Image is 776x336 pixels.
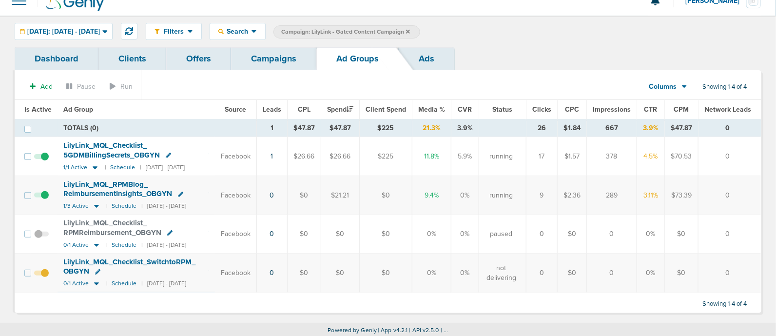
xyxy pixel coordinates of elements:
small: Schedule [112,280,136,287]
span: CPL [298,105,310,114]
span: Columns [649,82,677,92]
span: Campaign: LilyLink - Gated Content Campaign [281,28,410,36]
td: 3.11% [637,176,665,215]
td: Facebook [215,215,257,253]
td: 17 [526,137,558,176]
td: $47.87 [665,119,698,137]
td: 26 [526,119,558,137]
td: 0 [587,254,637,293]
a: Ads [399,47,454,70]
td: 0 [526,215,558,253]
td: 0 [698,215,761,253]
span: 1/3 Active [63,202,89,210]
td: 1 [257,119,288,137]
small: | [DATE] - [DATE] [141,280,186,287]
td: 0% [451,176,479,215]
span: 0/1 Active [63,241,89,249]
td: $225 [360,119,412,137]
span: not delivering [485,263,518,282]
td: 0 [698,137,761,176]
td: 3.9% [637,119,665,137]
td: Facebook [215,176,257,215]
span: Spend [327,105,353,114]
td: 0 [698,254,761,293]
td: $0 [288,215,321,253]
td: 11.8% [412,137,451,176]
td: $70.53 [665,137,698,176]
a: Dashboard [15,47,98,70]
td: $0 [321,215,360,253]
span: LilyLink_ MQL_ Checklist_ 5GDMBillingSecrets_ OBGYN [63,141,160,159]
span: Filters [160,27,188,36]
span: LilyLink_ MQL_ Checklist_ RPMReimbursement_ OBGYN [63,218,161,237]
small: | [106,202,107,210]
span: Search [224,27,252,36]
small: | [DATE] - [DATE] [141,202,186,210]
td: 0% [451,254,479,293]
td: TOTALS (0) [58,119,257,137]
td: 0% [412,254,451,293]
a: Clients [98,47,166,70]
span: 0/1 Active [63,280,89,287]
small: Schedule [112,202,136,210]
td: $0 [321,254,360,293]
td: $73.39 [665,176,698,215]
td: $1.57 [558,137,587,176]
td: $0 [665,254,698,293]
td: 0 [698,176,761,215]
td: 0% [637,254,665,293]
td: $0 [288,176,321,215]
span: CPM [674,105,689,114]
td: 9.4% [412,176,451,215]
td: 0 [698,119,761,137]
a: 1 [271,152,273,160]
span: | App v4.2.1 [378,327,407,334]
td: $0 [558,215,587,253]
a: Ad Groups [316,47,399,70]
button: Add [24,79,58,94]
small: | [106,280,107,287]
td: Facebook [215,254,257,293]
small: Schedule [110,164,135,171]
td: $2.36 [558,176,587,215]
td: 667 [587,119,637,137]
span: Is Active [24,105,52,114]
td: $0 [360,254,412,293]
td: 0 [587,215,637,253]
td: $0 [558,254,587,293]
span: CTR [644,105,658,114]
span: LilyLink_ MQL_ Checklist_ SwitchtoRPM_ OBGYN [63,257,195,276]
td: $0 [665,215,698,253]
small: Schedule [112,241,136,249]
td: Facebook [215,137,257,176]
td: $0 [288,254,321,293]
td: $225 [360,137,412,176]
span: running [490,152,513,161]
td: 0 [526,254,558,293]
span: Network Leads [704,105,751,114]
td: $0 [360,215,412,253]
span: CVR [458,105,472,114]
a: 0 [270,191,274,199]
span: Showing 1-4 of 4 [702,300,747,308]
span: LilyLink_ MQL_ RPMBlog_ ReimbursementInsights_ OBGYN [63,180,172,198]
span: Showing 1-4 of 4 [702,83,747,91]
span: Add [40,82,53,91]
small: | [106,241,107,249]
td: 5.9% [451,137,479,176]
small: | [DATE] - [DATE] [140,164,185,171]
td: 0% [637,215,665,253]
small: | [DATE] - [DATE] [141,241,186,249]
td: 378 [587,137,637,176]
a: Offers [166,47,231,70]
td: $26.66 [288,137,321,176]
span: Source [225,105,247,114]
td: $47.87 [288,119,321,137]
a: 0 [270,230,274,238]
td: 3.9% [451,119,479,137]
td: $1.84 [558,119,587,137]
span: Client Spend [366,105,406,114]
td: 0% [412,215,451,253]
span: Leads [263,105,281,114]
